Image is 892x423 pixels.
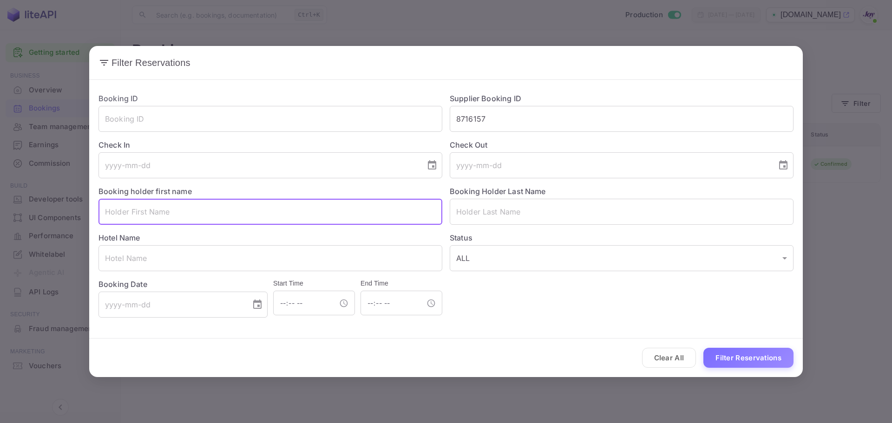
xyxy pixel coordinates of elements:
input: yyyy-mm-dd [98,292,244,318]
button: Choose date [248,295,267,314]
label: Booking Date [98,279,268,290]
input: yyyy-mm-dd [98,152,419,178]
h2: Filter Reservations [89,46,803,79]
h6: Start Time [273,279,355,289]
button: Filter Reservations [703,348,794,368]
input: Holder Last Name [450,199,794,225]
button: Clear All [642,348,696,368]
input: Hotel Name [98,245,442,271]
label: Booking Holder Last Name [450,187,546,196]
button: Choose date [774,156,793,175]
label: Check In [98,139,442,150]
input: Supplier Booking ID [450,106,794,132]
div: ALL [450,245,794,271]
input: Holder First Name [98,199,442,225]
button: Choose date [423,156,441,175]
label: Booking ID [98,94,138,103]
input: Booking ID [98,106,442,132]
label: Status [450,232,794,243]
label: Booking holder first name [98,187,192,196]
label: Hotel Name [98,233,140,242]
label: Check Out [450,139,794,150]
input: yyyy-mm-dd [450,152,770,178]
label: Supplier Booking ID [450,94,521,103]
h6: End Time [361,279,442,289]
